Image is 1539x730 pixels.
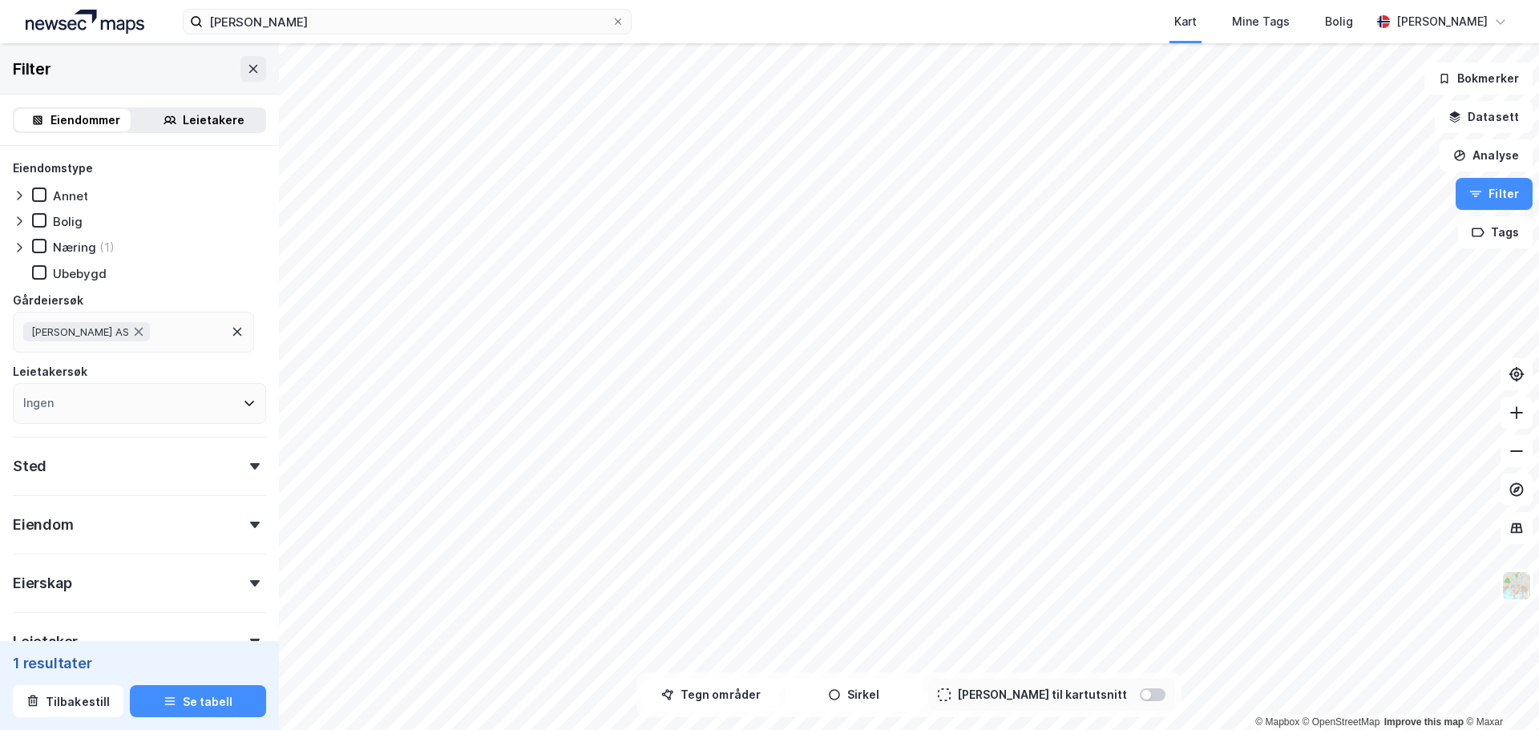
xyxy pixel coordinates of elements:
div: Sted [13,457,46,476]
div: Annet [53,188,88,204]
button: Datasett [1435,101,1533,133]
div: Bolig [1325,12,1353,31]
div: Bolig [53,214,83,229]
input: Søk på adresse, matrikkel, gårdeiere, leietakere eller personer [203,10,612,34]
div: Eiendom [13,515,74,534]
button: Filter [1456,178,1533,210]
div: Leietakersøk [13,362,87,381]
div: Eiendommer [50,111,120,130]
div: Kontrollprogram for chat [1459,653,1539,730]
div: Eiendomstype [13,159,93,178]
button: Tags [1458,216,1533,248]
div: Mine Tags [1232,12,1290,31]
div: 1 resultater [13,653,266,672]
a: OpenStreetMap [1303,716,1380,728]
button: Tilbakestill [13,685,123,717]
div: Gårdeiersøk [13,291,83,310]
div: [PERSON_NAME] [1396,12,1488,31]
a: Mapbox [1255,716,1299,728]
div: Filter [13,56,51,82]
div: (1) [99,240,115,255]
img: Z [1501,571,1532,601]
div: Næring [53,240,96,255]
div: Ingen [23,393,54,413]
img: logo.a4113a55bc3d86da70a041830d287a7e.svg [26,10,144,34]
iframe: Chat Widget [1459,653,1539,730]
a: Improve this map [1384,716,1464,728]
div: Eierskap [13,574,71,593]
button: Analyse [1440,139,1533,171]
button: Se tabell [130,685,266,717]
div: Leietakere [183,111,244,130]
div: Ubebygd [53,266,107,281]
div: [PERSON_NAME] til kartutsnitt [957,685,1127,704]
div: Kart [1174,12,1197,31]
div: Leietaker [13,632,78,651]
button: Tegn områder [643,679,779,711]
button: Sirkel [786,679,922,711]
span: [PERSON_NAME] AS [31,325,129,338]
button: Bokmerker [1424,63,1533,95]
